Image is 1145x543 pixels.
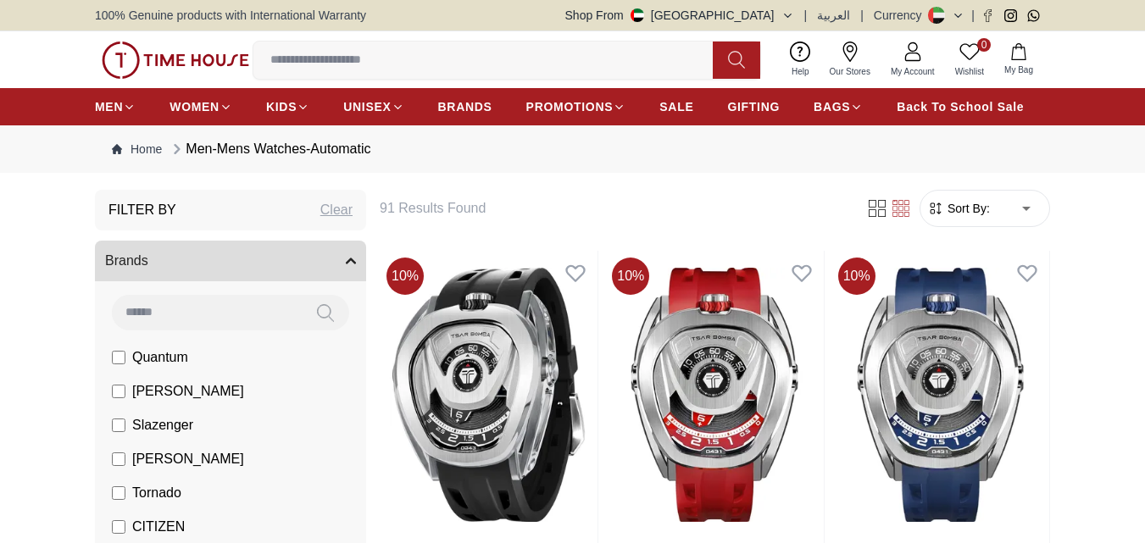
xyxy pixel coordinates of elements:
a: Whatsapp [1027,9,1040,22]
input: [PERSON_NAME] [112,452,125,466]
span: Sort By: [944,200,990,217]
div: Currency [874,7,929,24]
a: Facebook [981,9,994,22]
span: 100% Genuine products with International Warranty [95,7,366,24]
img: TSAR BOMBA Men's Automatic Red Dial Watch - TB8213A-04 SET [605,251,823,539]
span: Wishlist [948,65,991,78]
a: WOMEN [170,91,232,122]
span: CITIZEN [132,517,185,537]
span: Quantum [132,347,188,368]
div: Clear [320,200,353,220]
span: 10 % [386,258,424,295]
span: Back To School Sale [897,98,1024,115]
span: | [971,7,975,24]
span: Tornado [132,483,181,503]
span: | [804,7,808,24]
a: PROMOTIONS [526,91,626,122]
span: KIDS [266,98,297,115]
a: Instagram [1004,9,1017,22]
a: SALE [659,91,693,122]
input: Slazenger [112,418,125,432]
img: United Arab Emirates [631,8,644,22]
a: UNISEX [343,91,403,122]
a: MEN [95,91,136,122]
input: Quantum [112,351,125,364]
span: BAGS [814,98,850,115]
span: SALE [659,98,693,115]
button: Sort By: [927,200,990,217]
span: Brands [105,251,148,271]
span: BRANDS [438,98,492,115]
span: PROMOTIONS [526,98,614,115]
a: Our Stores [820,38,881,81]
a: Help [781,38,820,81]
span: GIFTING [727,98,780,115]
span: My Account [884,65,942,78]
img: TSAR BOMBA Men's Automatic Blue Dial Watch - TB8213A-03 SET [831,251,1049,539]
span: [PERSON_NAME] [132,449,244,469]
h3: Filter By [108,200,176,220]
span: WOMEN [170,98,220,115]
input: Tornado [112,486,125,500]
span: UNISEX [343,98,391,115]
a: BAGS [814,91,863,122]
nav: Breadcrumb [95,125,1050,173]
span: | [860,7,864,24]
button: Shop From[GEOGRAPHIC_DATA] [565,7,794,24]
img: ... [102,42,249,79]
a: KIDS [266,91,309,122]
button: العربية [817,7,850,24]
span: Our Stores [823,65,877,78]
a: GIFTING [727,91,780,122]
span: Help [785,65,816,78]
a: BRANDS [438,91,492,122]
button: My Bag [994,40,1043,80]
input: [PERSON_NAME] [112,385,125,398]
button: Brands [95,241,366,281]
div: Men-Mens Watches-Automatic [169,139,370,159]
a: Back To School Sale [897,91,1024,122]
span: Slazenger [132,415,193,435]
span: 10 % [838,258,875,295]
span: 10 % [612,258,649,295]
h6: 91 Results Found [380,198,845,219]
img: TSAR BOMBA Men's Automatic Black Dial Watch - TB8213A-06 SET [380,251,598,539]
span: MEN [95,98,123,115]
a: 0Wishlist [945,38,994,81]
span: [PERSON_NAME] [132,381,244,402]
input: CITIZEN [112,520,125,534]
a: Home [112,141,162,158]
span: 0 [977,38,991,52]
span: My Bag [998,64,1040,76]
